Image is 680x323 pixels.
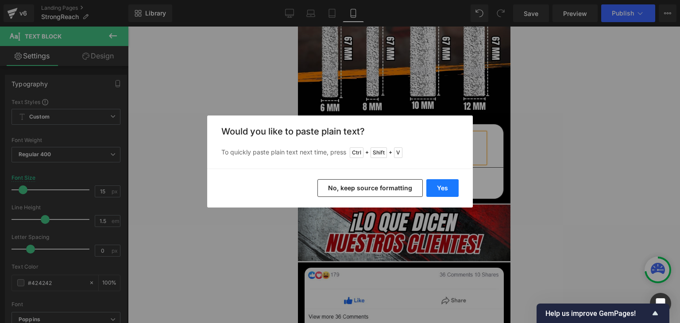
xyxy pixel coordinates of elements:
[389,148,392,157] span: +
[221,147,459,158] p: To quickly paste plain text next time, press
[19,107,187,127] li: Hecho [PERSON_NAME] + grano [PERSON_NAME] de primera calidad
[545,309,650,318] span: Help us improve GemPages!
[19,157,193,167] li: 1x StrongReach®.
[545,308,661,319] button: Show survey - Help us improve GemPages!
[19,107,60,116] strong: Materiales:
[19,127,92,136] strong: Colores disponibles:
[317,179,423,197] button: No, keep source formatting
[350,147,363,158] span: Ctrl
[19,146,82,157] b: Paquete incluye:
[426,179,459,197] button: Yes
[650,293,671,314] div: Open Intercom Messenger
[371,147,387,158] span: Shift
[394,147,402,158] span: V
[365,148,369,157] span: +
[19,127,187,137] li: Rojo + negro.
[221,126,459,137] h3: Would you like to paste plain text?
